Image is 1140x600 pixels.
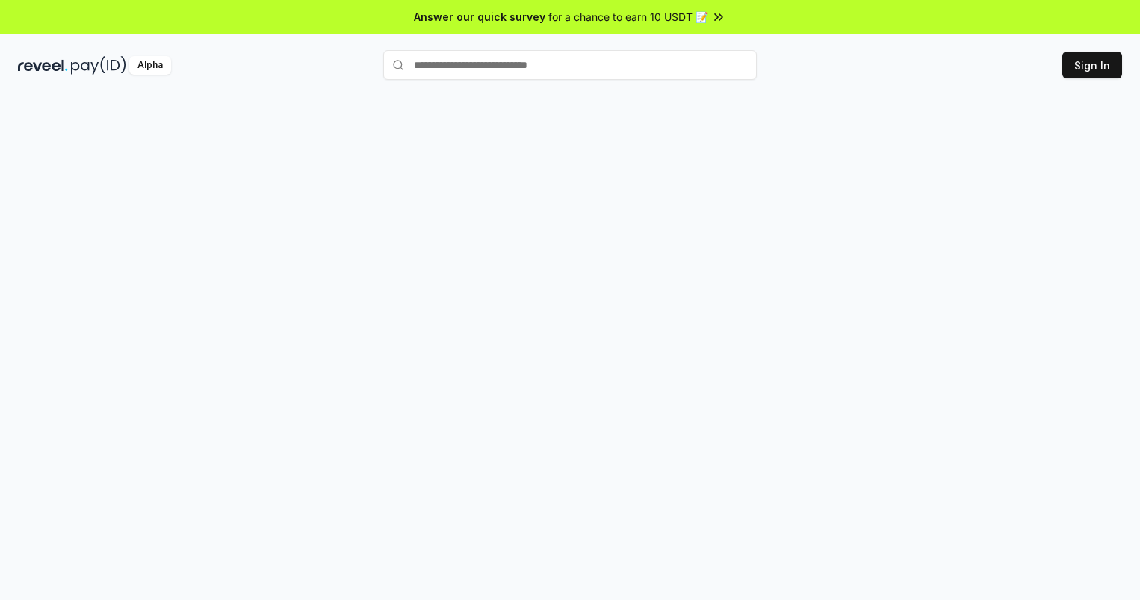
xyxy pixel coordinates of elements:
button: Sign In [1062,52,1122,78]
img: reveel_dark [18,56,68,75]
img: pay_id [71,56,126,75]
div: Alpha [129,56,171,75]
span: Answer our quick survey [414,9,545,25]
span: for a chance to earn 10 USDT 📝 [548,9,708,25]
